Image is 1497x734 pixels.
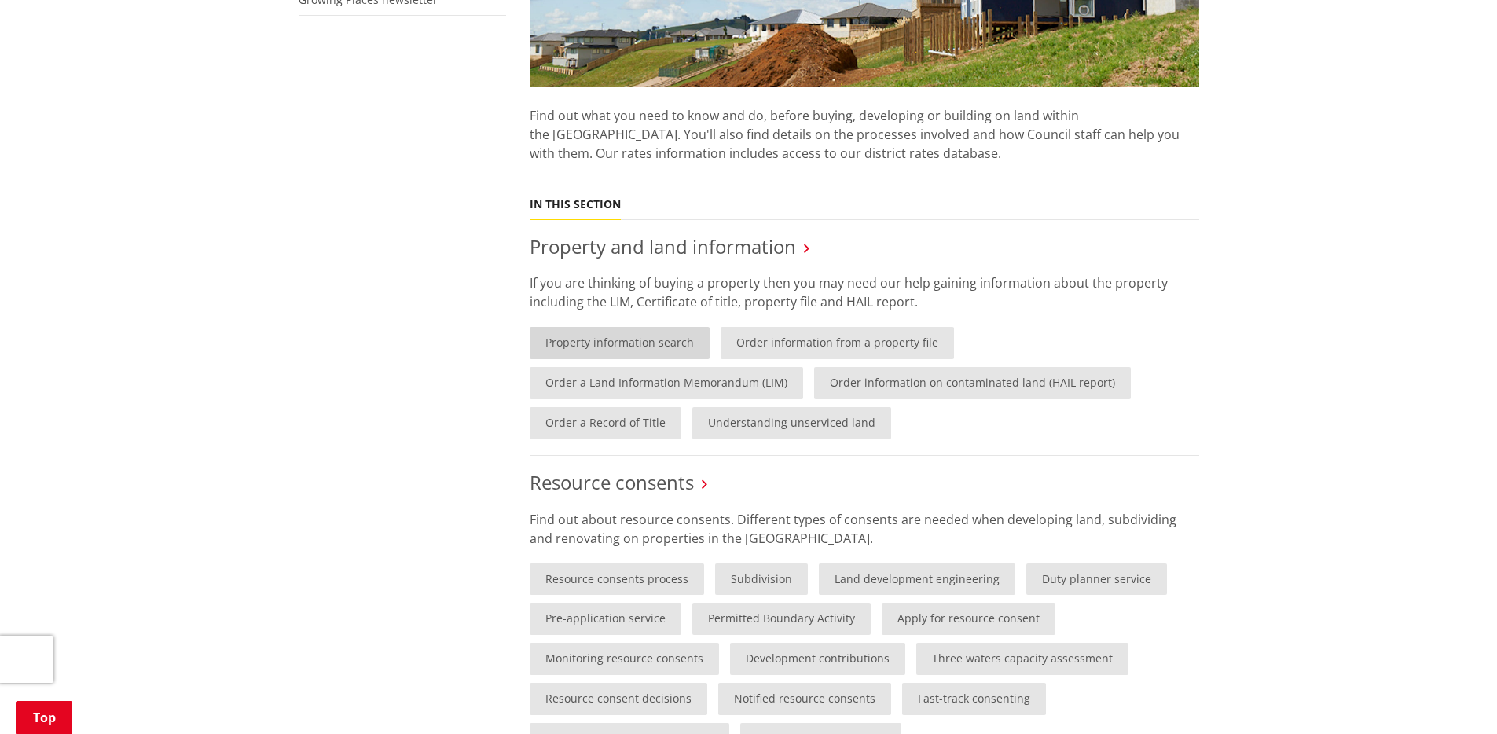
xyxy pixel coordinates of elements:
a: Duty planner service [1026,563,1167,596]
a: Three waters capacity assessment [916,643,1128,675]
a: Order information from a property file [721,327,954,359]
a: Fast-track consenting [902,683,1046,715]
a: Order a Record of Title [530,407,681,439]
iframe: Messenger Launcher [1425,668,1481,725]
a: Monitoring resource consents [530,643,719,675]
a: Development contributions [730,643,905,675]
a: Apply for resource consent [882,603,1055,635]
a: Resource consents [530,469,694,495]
a: Order information on contaminated land (HAIL report) [814,367,1131,399]
a: Order a Land Information Memorandum (LIM) [530,367,803,399]
h5: In this section [530,198,621,211]
a: Resource consents process [530,563,704,596]
a: Resource consent decisions [530,683,707,715]
p: Find out about resource consents. Different types of consents are needed when developing land, su... [530,510,1199,548]
a: Property information search [530,327,710,359]
a: Understanding unserviced land [692,407,891,439]
p: If you are thinking of buying a property then you may need our help gaining information about the... [530,273,1199,311]
a: Pre-application service [530,603,681,635]
a: Subdivision [715,563,808,596]
a: Notified resource consents [718,683,891,715]
p: Find out what you need to know and do, before buying, developing or building on land within the [... [530,87,1199,182]
a: Land development engineering [819,563,1015,596]
a: Top [16,701,72,734]
a: Permitted Boundary Activity [692,603,871,635]
a: Property and land information [530,233,796,259]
